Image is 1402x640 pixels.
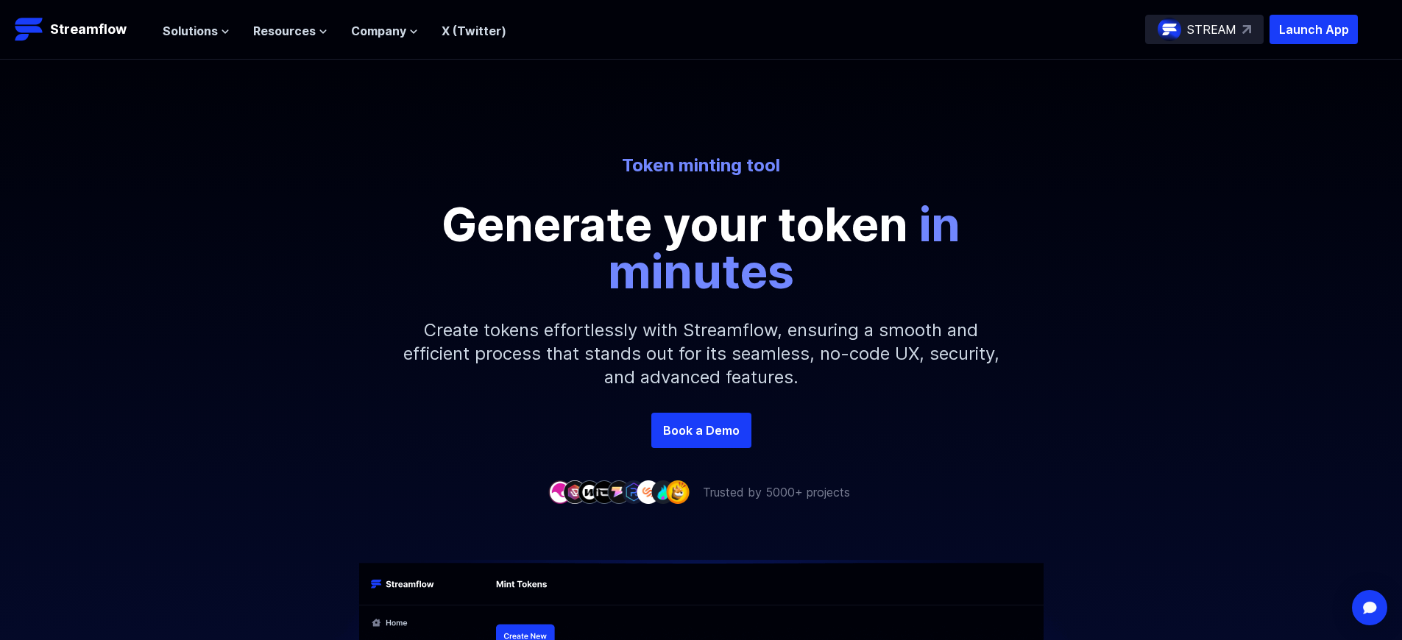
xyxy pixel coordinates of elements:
[15,15,44,44] img: Streamflow Logo
[607,480,631,503] img: company-5
[385,295,1018,413] p: Create tokens effortlessly with Streamflow, ensuring a smooth and efficient process that stands o...
[351,22,418,40] button: Company
[622,480,645,503] img: company-6
[294,154,1109,177] p: Token minting tool
[1352,590,1387,625] div: Open Intercom Messenger
[442,24,506,38] a: X (Twitter)
[163,22,218,40] span: Solutions
[608,196,960,299] span: in minutes
[50,19,127,40] p: Streamflow
[370,201,1033,295] p: Generate your token
[1242,25,1251,34] img: top-right-arrow.svg
[563,480,587,503] img: company-2
[1145,15,1264,44] a: STREAM
[548,480,572,503] img: company-1
[163,22,230,40] button: Solutions
[666,480,690,503] img: company-9
[703,483,850,501] p: Trusted by 5000+ projects
[253,22,316,40] span: Resources
[1270,15,1358,44] button: Launch App
[592,480,616,503] img: company-4
[651,413,751,448] a: Book a Demo
[637,480,660,503] img: company-7
[15,15,148,44] a: Streamflow
[1187,21,1236,38] p: STREAM
[253,22,328,40] button: Resources
[1158,18,1181,41] img: streamflow-logo-circle.png
[578,480,601,503] img: company-3
[351,22,406,40] span: Company
[651,480,675,503] img: company-8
